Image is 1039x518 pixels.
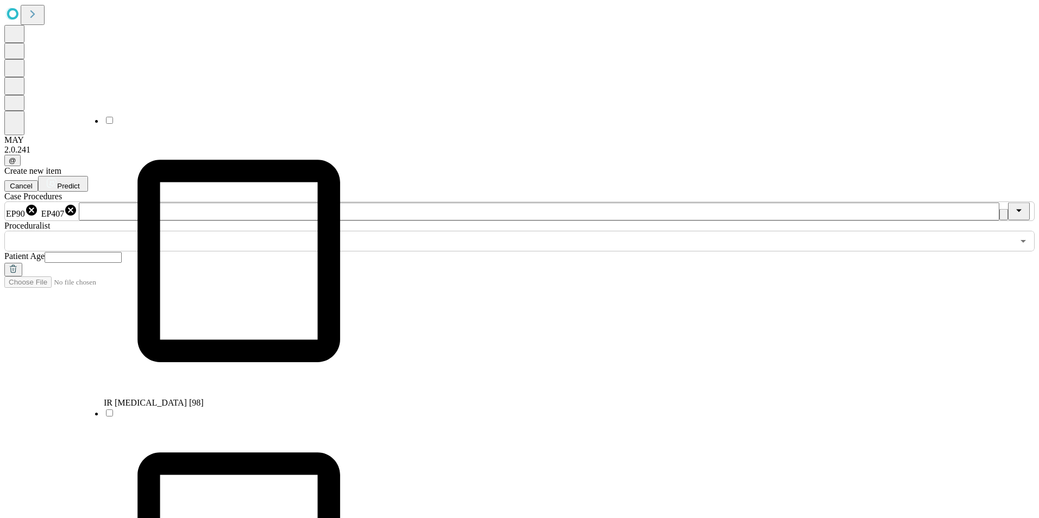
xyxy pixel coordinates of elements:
div: 2.0.241 [4,145,1035,155]
span: Create new item [4,166,61,175]
span: Scheduled Procedure [4,192,62,201]
button: Predict [38,176,88,192]
span: Predict [57,182,79,190]
div: EP407 [41,204,78,219]
span: IR [MEDICAL_DATA] [98] [104,398,204,407]
span: Patient Age [4,251,45,261]
button: Cancel [4,180,38,192]
span: EP90 [6,209,25,218]
span: EP407 [41,209,65,218]
span: Proceduralist [4,221,50,230]
button: Close [1008,203,1030,220]
span: Cancel [10,182,33,190]
div: MAY [4,135,1035,145]
button: @ [4,155,21,166]
div: EP90 [6,204,38,219]
span: @ [9,156,16,165]
button: Clear [999,209,1008,220]
button: Open [1016,233,1031,249]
